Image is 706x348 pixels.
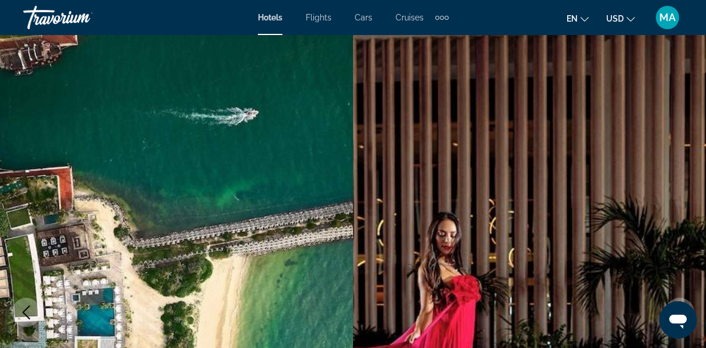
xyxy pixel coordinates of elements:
a: Cars [355,13,372,22]
a: Flights [306,13,331,22]
a: Cruises [396,13,424,22]
span: MA [659,12,676,23]
button: Change language [567,10,589,27]
a: Hotels [258,13,282,22]
button: Previous image [12,298,41,327]
a: Travorium [23,2,140,33]
span: USD [606,14,624,23]
button: Extra navigation items [435,8,449,27]
span: en [567,14,578,23]
iframe: Button to launch messaging window [659,301,697,339]
button: User Menu [652,5,683,30]
button: Change currency [606,10,635,27]
button: Next image [665,298,694,327]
